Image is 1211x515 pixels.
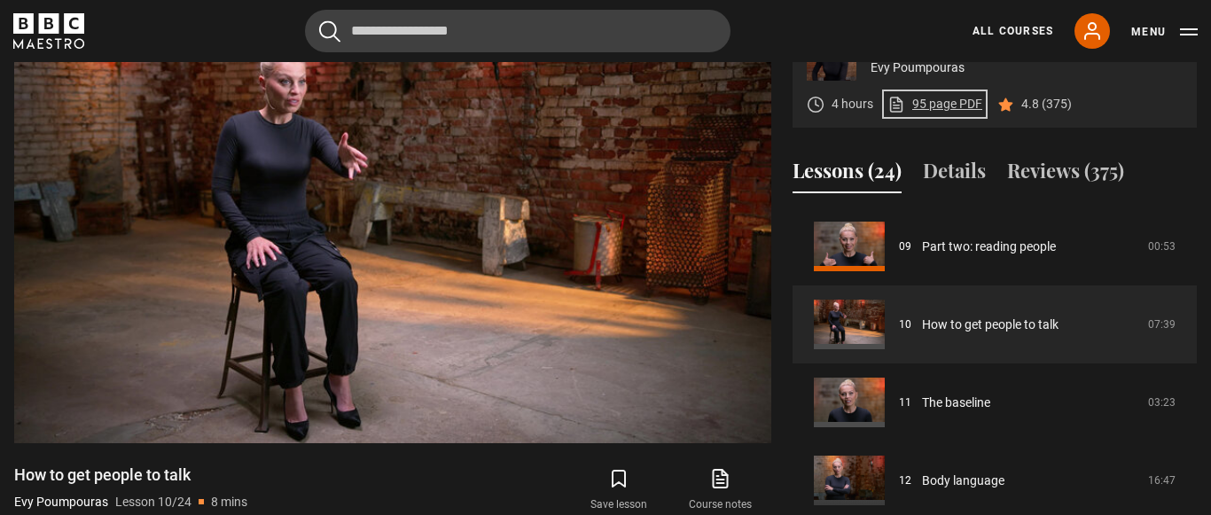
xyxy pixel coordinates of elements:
p: Evy Poumpouras [14,493,108,511]
h1: How to get people to talk [14,464,247,486]
p: 4.8 (375) [1021,95,1072,113]
button: Lessons (24) [793,156,902,193]
a: 95 page PDF [887,95,982,113]
button: Reviews (375) [1007,156,1124,193]
button: Details [923,156,986,193]
a: Part two: reading people [922,238,1056,256]
button: Toggle navigation [1131,23,1198,41]
input: Search [305,10,731,52]
a: How to get people to talk [922,316,1059,334]
a: All Courses [973,23,1053,39]
p: 4 hours [832,95,873,113]
button: Submit the search query [319,20,340,43]
p: Evy Poumpouras [871,59,1183,77]
svg: BBC Maestro [13,13,84,49]
a: The baseline [922,394,990,412]
p: Lesson 10/24 [115,493,191,511]
video-js: Video Player [14,17,771,442]
a: Body language [922,472,1004,490]
p: 8 mins [211,493,247,511]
